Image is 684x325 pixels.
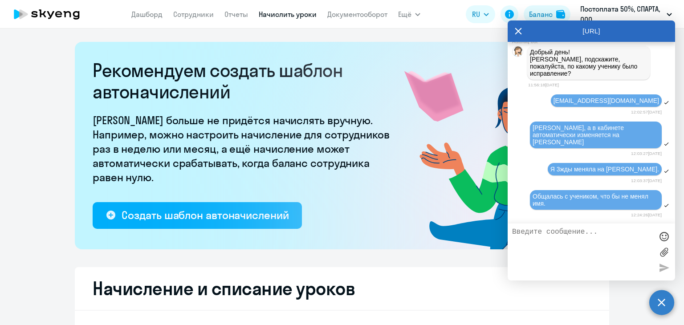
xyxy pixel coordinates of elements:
span: [PERSON_NAME], а в кабинете автоматически изменяется на [PERSON_NAME] [533,124,626,146]
span: RU [472,9,480,20]
time: 11:56:18[DATE] [528,82,559,87]
h2: Рекомендуем создать шаблон автоначислений [93,60,395,102]
button: Балансbalance [524,5,570,23]
a: Сотрудники [173,10,214,19]
a: Отчеты [224,10,248,19]
button: RU [466,5,495,23]
a: Начислить уроки [259,10,317,19]
time: 12:24:26[DATE] [631,212,662,217]
time: 12:02:57[DATE] [631,110,662,114]
img: bot avatar [513,46,524,59]
span: Ещё [398,9,411,20]
h2: Начисление и списание уроков [93,278,591,299]
div: Создать шаблон автоначислений [122,208,289,222]
label: Лимит 10 файлов [657,245,671,259]
p: [PERSON_NAME] больше не придётся начислять вручную. Например, можно настроить начисление для сотр... [93,113,395,184]
time: 12:03:37[DATE] [631,178,662,183]
p: Постоплата 50%, СПАРТА, ООО [580,4,663,25]
span: Я 3жды меняла на [PERSON_NAME]. [550,166,659,173]
div: Баланс [529,9,553,20]
span: Общалась с учеником, что бы не менял имя. [533,193,650,207]
button: Постоплата 50%, СПАРТА, ООО [576,4,676,25]
time: 12:03:27[DATE] [631,151,662,156]
a: Документооборот [327,10,387,19]
span: [EMAIL_ADDRESS][DOMAIN_NAME] [554,97,659,104]
img: balance [556,10,565,19]
p: Добрый день! [PERSON_NAME], подскажите, пожалуйста, по какому ученику было исправление? [530,49,647,77]
a: Дашборд [131,10,163,19]
button: Ещё [398,5,420,23]
button: Создать шаблон автоначислений [93,202,302,229]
